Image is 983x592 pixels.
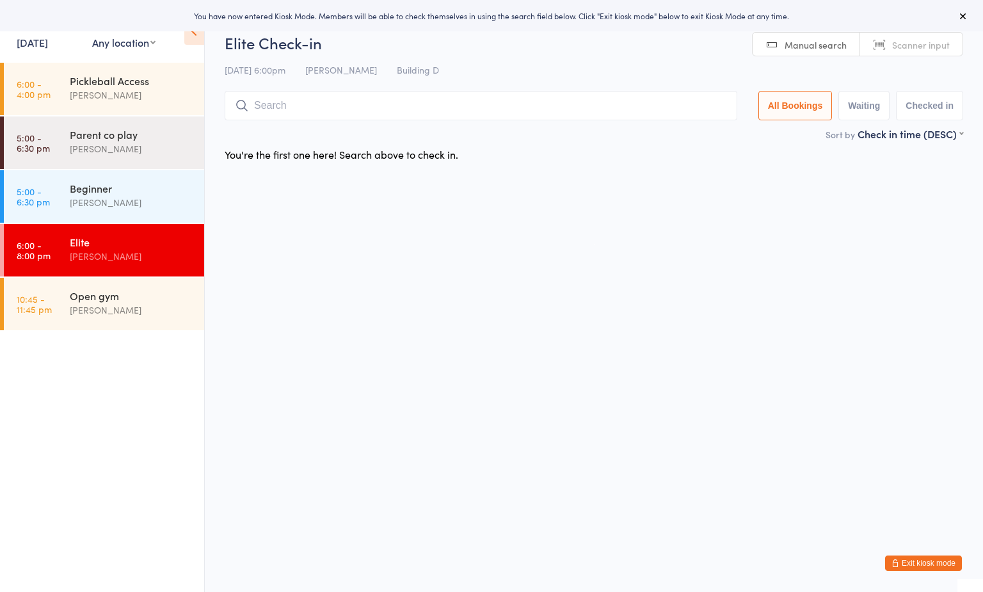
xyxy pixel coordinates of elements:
[70,289,193,303] div: Open gym
[885,556,962,571] button: Exit kiosk mode
[70,88,193,102] div: [PERSON_NAME]
[892,38,950,51] span: Scanner input
[225,63,285,76] span: [DATE] 6:00pm
[17,186,50,207] time: 5:00 - 6:30 pm
[4,170,204,223] a: 5:00 -6:30 pmBeginner[PERSON_NAME]
[225,147,458,161] div: You're the first one here! Search above to check in.
[70,195,193,210] div: [PERSON_NAME]
[758,91,833,120] button: All Bookings
[17,35,48,49] a: [DATE]
[17,79,51,99] time: 6:00 - 4:00 pm
[4,116,204,169] a: 5:00 -6:30 pmParent co play[PERSON_NAME]
[17,240,51,260] time: 6:00 - 8:00 pm
[70,235,193,249] div: Elite
[70,303,193,317] div: [PERSON_NAME]
[4,278,204,330] a: 10:45 -11:45 pmOpen gym[PERSON_NAME]
[4,63,204,115] a: 6:00 -4:00 pmPickleball Access[PERSON_NAME]
[20,10,963,21] div: You have now entered Kiosk Mode. Members will be able to check themselves in using the search fie...
[17,132,50,153] time: 5:00 - 6:30 pm
[92,35,156,49] div: Any location
[305,63,377,76] span: [PERSON_NAME]
[70,127,193,141] div: Parent co play
[70,141,193,156] div: [PERSON_NAME]
[225,32,963,53] h2: Elite Check-in
[70,74,193,88] div: Pickleball Access
[70,181,193,195] div: Beginner
[4,224,204,276] a: 6:00 -8:00 pmElite[PERSON_NAME]
[838,91,890,120] button: Waiting
[896,91,963,120] button: Checked in
[858,127,963,141] div: Check in time (DESC)
[225,91,737,120] input: Search
[785,38,847,51] span: Manual search
[397,63,439,76] span: Building D
[70,249,193,264] div: [PERSON_NAME]
[17,294,52,314] time: 10:45 - 11:45 pm
[826,128,855,141] label: Sort by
